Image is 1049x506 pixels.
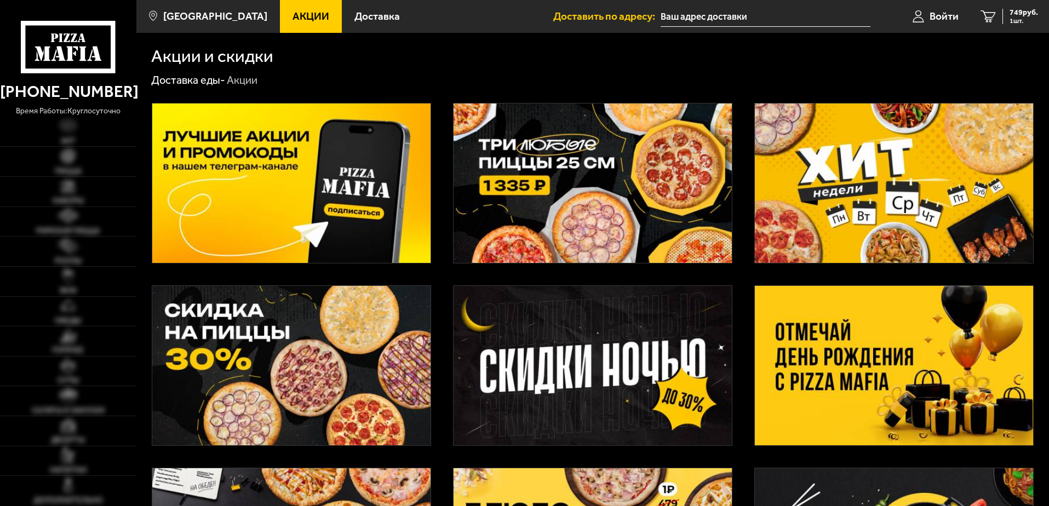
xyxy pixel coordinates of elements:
span: Десерты [51,436,85,444]
span: Доставка [354,11,400,21]
span: Доставить по адресу: [553,11,661,21]
span: Войти [930,11,959,21]
span: Роллы [55,257,82,265]
div: Акции [227,73,257,88]
a: Доставка еды- [151,73,225,87]
span: Наборы [53,197,84,205]
span: Хит [61,137,76,145]
span: Пицца [55,168,82,175]
span: Салаты и закуски [32,407,105,415]
input: Ваш адрес доставки [661,7,870,27]
span: Супы [58,377,79,384]
span: WOK [60,287,77,295]
h1: Акции и скидки [151,48,273,65]
span: Римская пицца [36,227,100,235]
span: 1 шт. [1010,18,1038,24]
span: Обеды [55,317,81,325]
span: Дополнительно [33,497,103,504]
span: Напитки [50,467,87,474]
span: 749 руб. [1010,9,1038,16]
span: Горячее [52,347,84,354]
span: Акции [293,11,329,21]
span: [GEOGRAPHIC_DATA] [163,11,267,21]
